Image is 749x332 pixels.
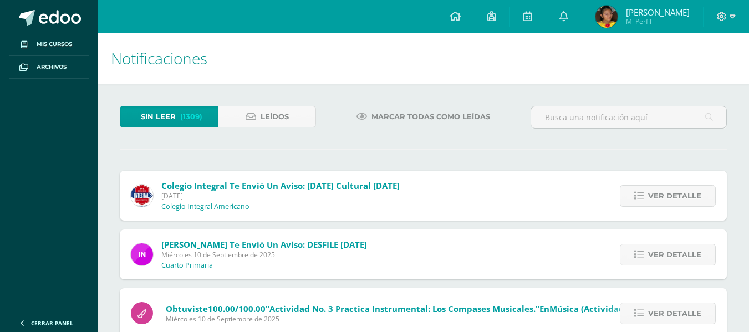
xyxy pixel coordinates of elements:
[208,303,266,314] span: 100.00/100.00
[266,303,539,314] span: "Actividad No. 3 Practica instrumental: los compases musicales."
[626,17,690,26] span: Mi Perfil
[161,202,249,211] p: Colegio Integral Americano
[37,40,72,49] span: Mis cursos
[9,56,89,79] a: Archivos
[161,261,213,270] p: Cuarto Primaria
[648,303,701,324] span: Ver detalle
[343,106,504,127] a: Marcar todas como leídas
[131,243,153,265] img: 49dcc5f07bc63dd4e845f3f2a9293567.png
[31,319,73,327] span: Cerrar panel
[180,106,202,127] span: (1309)
[120,106,218,127] a: Sin leer(1309)
[218,106,316,127] a: Leídos
[111,48,207,69] span: Notificaciones
[648,186,701,206] span: Ver detalle
[161,191,400,201] span: [DATE]
[166,314,638,324] span: Miércoles 10 de Septiembre de 2025
[648,244,701,265] span: Ver detalle
[37,63,67,71] span: Archivos
[549,303,638,314] span: Música (Actividades )
[261,106,289,127] span: Leídos
[595,6,618,28] img: 76808ff11c9f4b1db440eb77bb33f0fa.png
[531,106,726,128] input: Busca una notificación aquí
[371,106,490,127] span: Marcar todas como leídas
[166,303,638,314] span: Obtuviste en
[9,33,89,56] a: Mis cursos
[141,106,176,127] span: Sin leer
[161,250,367,259] span: Miércoles 10 de Septiembre de 2025
[131,185,153,207] img: 3d8ecf278a7f74c562a74fe44b321cd5.png
[626,7,690,18] span: [PERSON_NAME]
[161,239,367,250] span: [PERSON_NAME] te envió un aviso: DESFILE [DATE]
[161,180,400,191] span: Colegio Integral te envió un aviso: [DATE] Cultural [DATE]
